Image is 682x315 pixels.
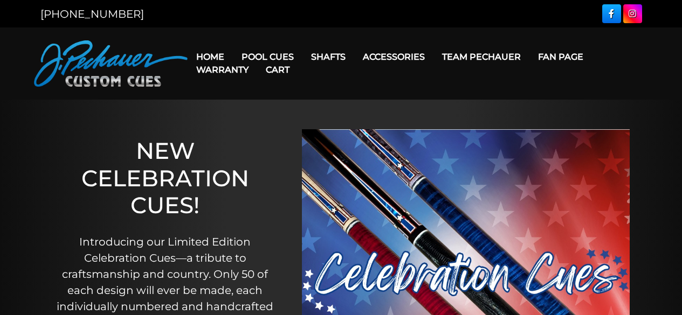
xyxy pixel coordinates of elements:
a: Fan Page [529,43,592,71]
a: Home [188,43,233,71]
img: Pechauer Custom Cues [34,40,188,87]
a: Team Pechauer [433,43,529,71]
a: Cart [257,56,298,83]
h1: NEW CELEBRATION CUES! [57,137,274,219]
a: Shafts [302,43,354,71]
a: Pool Cues [233,43,302,71]
a: Warranty [188,56,257,83]
a: [PHONE_NUMBER] [40,8,144,20]
a: Accessories [354,43,433,71]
